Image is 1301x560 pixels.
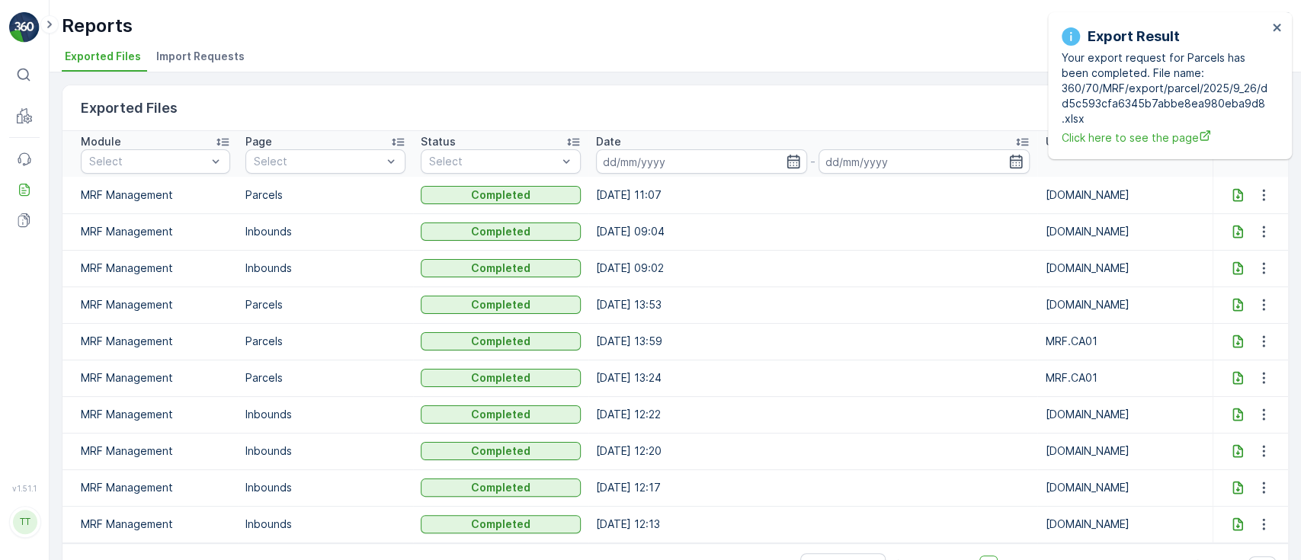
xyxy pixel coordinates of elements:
[81,334,230,349] p: MRF Management
[65,49,141,64] span: Exported Files
[421,186,581,204] button: Completed
[245,407,405,422] p: Inbounds
[1045,517,1205,532] p: [DOMAIN_NAME]
[9,496,40,548] button: TT
[81,224,230,239] p: MRF Management
[156,49,245,64] span: Import Requests
[596,149,807,174] input: dd/mm/yyyy
[421,515,581,533] button: Completed
[588,286,1038,323] td: [DATE] 13:53
[810,152,816,171] p: -
[254,154,382,169] p: Select
[471,334,530,349] p: Completed
[471,370,530,386] p: Completed
[81,134,121,149] p: Module
[1045,407,1205,422] p: [DOMAIN_NAME]
[421,369,581,387] button: Completed
[1045,297,1205,312] p: [DOMAIN_NAME]
[81,480,230,495] p: MRF Management
[588,323,1038,360] td: [DATE] 13:59
[245,297,405,312] p: Parcels
[421,259,581,277] button: Completed
[588,250,1038,286] td: [DATE] 09:02
[89,154,207,169] p: Select
[1045,480,1205,495] p: [DOMAIN_NAME]
[1062,130,1267,146] a: Click here to see the page
[81,98,178,119] p: Exported Files
[421,405,581,424] button: Completed
[245,134,272,149] p: Page
[245,370,405,386] p: Parcels
[429,154,557,169] p: Select
[1045,224,1205,239] p: [DOMAIN_NAME]
[1062,50,1267,126] p: Your export request for Parcels has been completed. File name: 360/70/MRF/export/parcel/2025/9_26...
[421,332,581,350] button: Completed
[1045,443,1205,459] p: [DOMAIN_NAME]
[81,261,230,276] p: MRF Management
[1045,334,1205,349] p: MRF.CA01
[245,187,405,203] p: Parcels
[9,484,40,493] span: v 1.51.1
[245,261,405,276] p: Inbounds
[1045,187,1205,203] p: [DOMAIN_NAME]
[471,261,530,276] p: Completed
[471,224,530,239] p: Completed
[1088,26,1180,47] p: Export Result
[819,149,1030,174] input: dd/mm/yyyy
[421,296,581,314] button: Completed
[471,517,530,532] p: Completed
[596,134,621,149] p: Date
[245,517,405,532] p: Inbounds
[588,433,1038,469] td: [DATE] 12:20
[588,177,1038,213] td: [DATE] 11:07
[13,510,37,534] div: TT
[471,407,530,422] p: Completed
[81,297,230,312] p: MRF Management
[471,187,530,203] p: Completed
[62,14,133,38] p: Reports
[1272,21,1283,36] button: close
[471,297,530,312] p: Completed
[81,187,230,203] p: MRF Management
[81,517,230,532] p: MRF Management
[245,480,405,495] p: Inbounds
[588,360,1038,396] td: [DATE] 13:24
[245,443,405,459] p: Inbounds
[471,480,530,495] p: Completed
[588,396,1038,433] td: [DATE] 12:22
[1045,370,1205,386] p: MRF.CA01
[421,222,581,241] button: Completed
[588,469,1038,506] td: [DATE] 12:17
[81,407,230,422] p: MRF Management
[471,443,530,459] p: Completed
[1045,134,1069,149] p: User
[421,442,581,460] button: Completed
[81,370,230,386] p: MRF Management
[245,334,405,349] p: Parcels
[421,478,581,497] button: Completed
[588,506,1038,542] td: [DATE] 12:13
[81,443,230,459] p: MRF Management
[1045,261,1205,276] p: [DOMAIN_NAME]
[588,213,1038,250] td: [DATE] 09:04
[9,12,40,43] img: logo
[245,224,405,239] p: Inbounds
[421,134,456,149] p: Status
